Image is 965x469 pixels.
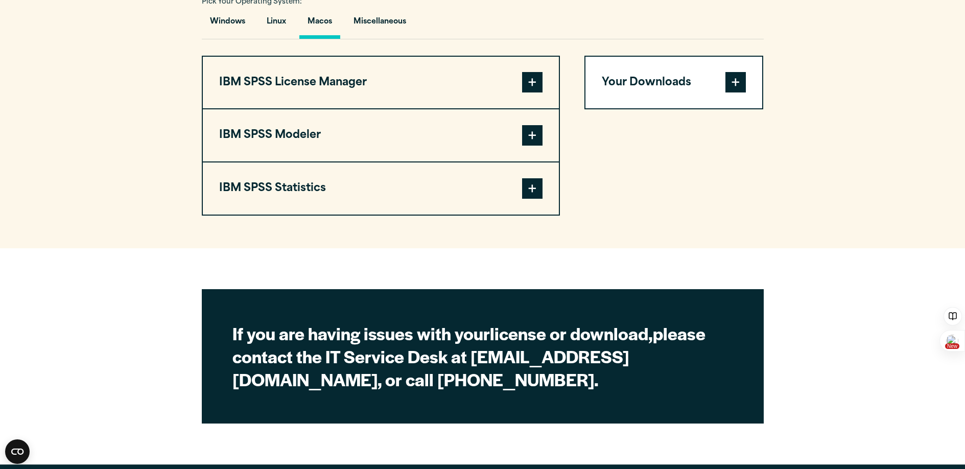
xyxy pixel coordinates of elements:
[258,10,294,39] button: Linux
[345,10,414,39] button: Miscellaneous
[5,439,30,464] button: Open CMP widget
[232,322,733,391] h2: If you are having issues with your please contact the IT Service Desk at [EMAIL_ADDRESS][DOMAIN_N...
[202,10,253,39] button: Windows
[490,321,653,345] strong: license or download,
[585,57,763,109] button: Your Downloads
[299,10,340,39] button: Macos
[203,57,559,109] button: IBM SPSS License Manager
[203,162,559,215] button: IBM SPSS Statistics
[203,109,559,161] button: IBM SPSS Modeler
